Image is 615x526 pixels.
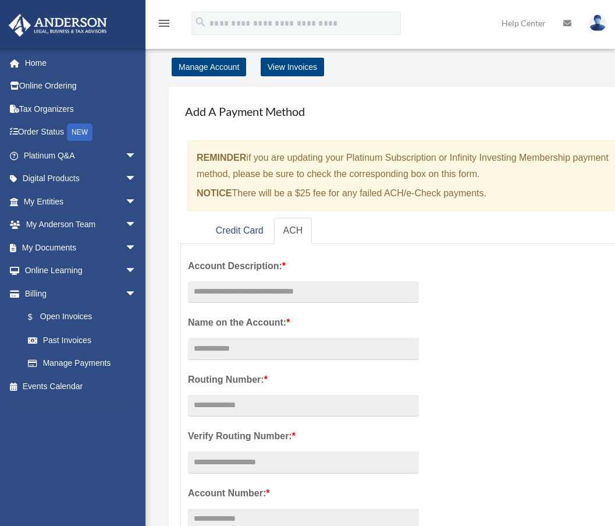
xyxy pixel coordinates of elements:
[8,121,154,144] a: Order StatusNEW
[16,305,154,329] a: $Open Invoices
[589,15,606,31] img: User Pic
[8,75,154,98] a: Online Ordering
[16,352,148,375] a: Manage Payments
[8,51,154,75] a: Home
[125,144,148,168] span: arrow_drop_down
[157,20,171,30] a: menu
[8,236,154,259] a: My Documentsarrow_drop_down
[8,97,154,121] a: Tax Organizers
[188,372,419,388] label: Routing Number:
[16,329,154,352] a: Past Invoices
[188,258,419,274] label: Account Description:
[157,16,171,30] i: menu
[188,485,419,502] label: Account Number:
[67,123,93,141] div: NEW
[8,213,154,236] a: My Anderson Teamarrow_drop_down
[207,218,273,244] a: Credit Card
[188,428,419,444] label: Verify Routing Number:
[125,167,148,191] span: arrow_drop_down
[172,58,246,76] a: Manage Account
[8,190,154,213] a: My Entitiesarrow_drop_down
[194,16,207,29] i: search
[125,282,148,306] span: arrow_drop_down
[8,375,154,398] a: Events Calendar
[8,167,154,190] a: Digital Productsarrow_drop_down
[125,213,148,237] span: arrow_drop_down
[8,282,154,305] a: Billingarrow_drop_down
[34,310,40,324] span: $
[8,144,154,167] a: Platinum Q&Aarrow_drop_down
[5,14,111,37] img: Anderson Advisors Platinum Portal
[197,153,246,163] strong: REMINDER
[8,259,154,283] a: Online Learningarrow_drop_down
[188,315,419,331] label: Name on the Account:
[125,190,148,214] span: arrow_drop_down
[125,259,148,283] span: arrow_drop_down
[125,236,148,260] span: arrow_drop_down
[197,188,232,198] strong: NOTICE
[261,58,324,76] a: View Invoices
[274,218,312,244] a: ACH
